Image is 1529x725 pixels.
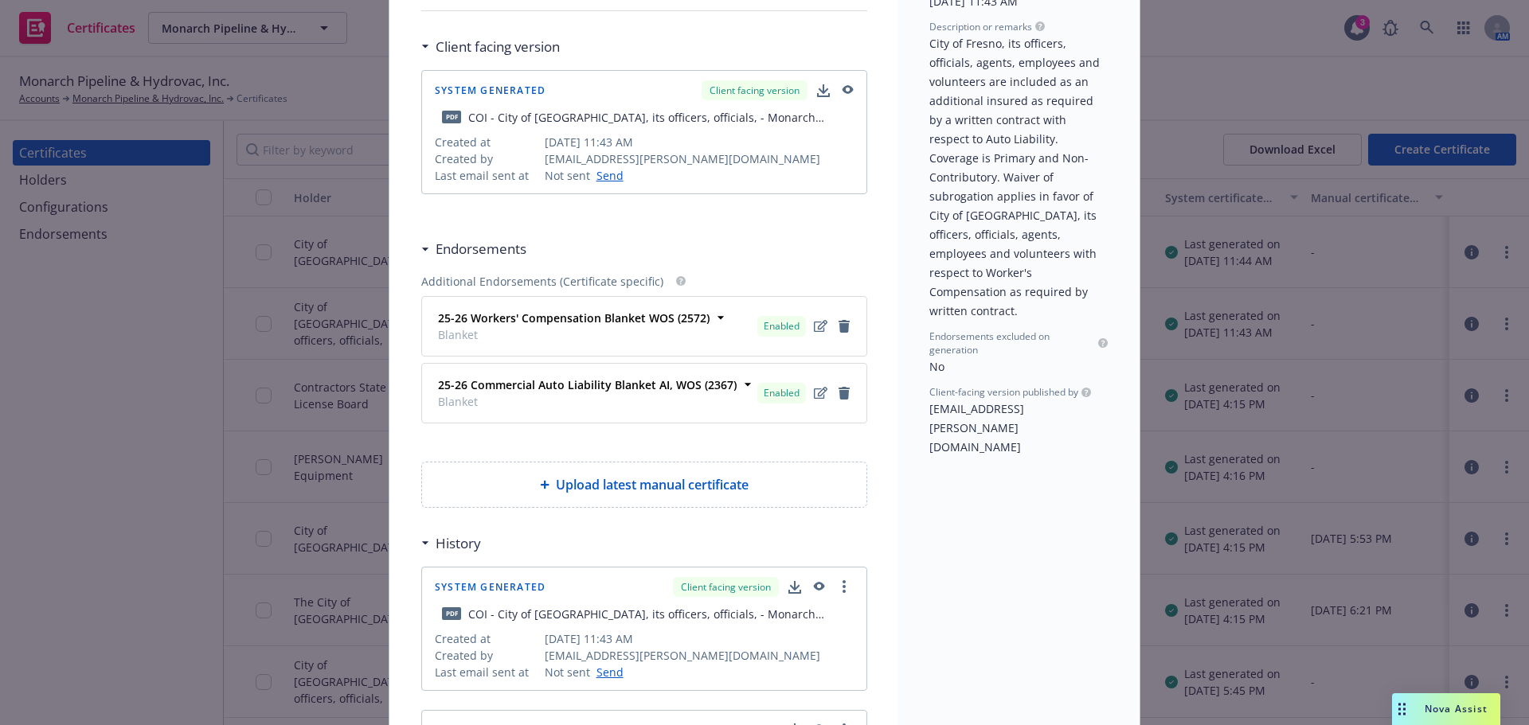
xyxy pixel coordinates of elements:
span: Last email sent at [435,664,538,680]
span: [EMAIL_ADDRESS][PERSON_NAME][DOMAIN_NAME] [545,150,854,167]
a: edit [811,384,830,403]
span: Created by [435,647,538,664]
span: System Generated [435,86,546,95]
div: Client facing version [421,37,560,57]
span: No [929,359,944,374]
span: Created by [435,150,538,167]
span: Created at [435,630,538,647]
a: Send [590,167,624,184]
span: Endorsements excluded on generation [929,329,1095,357]
div: COI - City of [GEOGRAPHIC_DATA], its officers, officials, - Monarch Pipeline & Hydrovac, Inc. - f... [468,606,854,622]
div: History [421,533,481,554]
span: Not sent [545,664,590,680]
span: System Generated [435,583,546,592]
span: Blanket [438,326,710,343]
strong: 25-26 Workers' Compensation Blanket WOS (2572) [438,310,710,325]
span: Created at [435,134,538,150]
span: Not sent [545,167,590,184]
span: Last email sent at [435,167,538,184]
h3: History [436,533,481,554]
div: Drag to move [1392,693,1412,725]
button: Nova Assist [1392,693,1500,725]
a: more [835,577,854,596]
h3: Endorsements [436,239,526,259]
a: Send [590,664,624,680]
div: COI - City of [GEOGRAPHIC_DATA], its officers, officials, - Monarch Pipeline & Hydrovac, Inc. - f... [468,109,854,126]
span: [EMAIL_ADDRESS][PERSON_NAME][DOMAIN_NAME] [545,647,854,664]
span: Client-facing version published by [929,385,1078,399]
span: Nova Assist [1425,702,1488,715]
span: Enabled [764,319,800,333]
div: Client facing version [702,80,808,100]
span: Upload latest manual certificate [556,475,749,494]
span: pdf [442,111,461,123]
span: [EMAIL_ADDRESS][PERSON_NAME][DOMAIN_NAME] [929,401,1024,454]
span: City of Fresno, its officers, officials, agents, employees and volunteers are included as an addi... [929,36,1103,318]
span: [DATE] 11:43 AM [545,630,854,647]
div: Endorsements [421,239,526,259]
span: Enabled [764,386,800,400]
a: edit [811,317,830,336]
div: Client facing version [673,577,779,597]
span: Description or remarks [929,20,1032,33]
a: remove [835,384,854,403]
span: [DATE] 11:43 AM [545,134,854,150]
a: remove [835,317,854,336]
span: Additional Endorsements (Certificate specific) [421,273,663,290]
div: Upload latest manual certificate [421,462,867,508]
strong: 25-26 Commercial Auto Liability Blanket AI, WOS (2367) [438,377,737,392]
h3: Client facing version [436,37,560,57]
span: pdf [442,607,461,619]
span: Blanket [438,393,737,410]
